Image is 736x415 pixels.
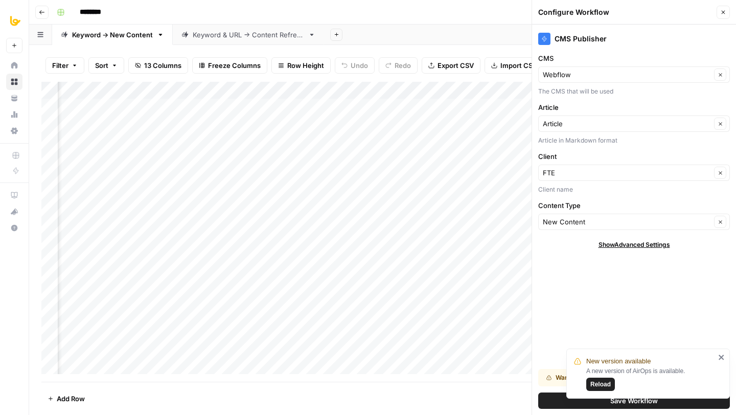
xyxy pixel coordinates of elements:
[208,60,261,71] span: Freeze Columns
[6,220,22,236] button: Help + Support
[379,57,418,74] button: Redo
[335,57,375,74] button: Undo
[7,204,22,219] div: What's new?
[6,57,22,74] a: Home
[586,378,615,391] button: Reload
[422,57,480,74] button: Export CSV
[52,60,68,71] span: Filter
[543,70,711,80] input: Webflow
[543,119,711,129] input: Article
[538,185,730,194] div: Client name
[599,240,670,249] span: Show Advanced Settings
[6,203,22,220] button: What's new?
[590,380,611,389] span: Reload
[538,200,730,211] label: Content Type
[6,90,22,106] a: Your Data
[271,57,331,74] button: Row Height
[556,373,582,382] span: Warning:
[6,8,22,34] button: Workspace: All About AI
[586,356,651,366] span: New version available
[6,187,22,203] a: AirOps Academy
[538,87,730,96] div: The CMS that will be used
[57,394,85,404] span: Add Row
[351,60,368,71] span: Undo
[95,60,108,71] span: Sort
[438,60,474,71] span: Export CSV
[193,30,304,40] div: Keyword & URL -> Content Refresh
[52,25,173,45] a: Keyword -> New Content
[45,57,84,74] button: Filter
[395,60,411,71] span: Redo
[144,60,181,71] span: 13 Columns
[6,74,22,90] a: Browse
[610,396,658,406] span: Save Workflow
[6,106,22,123] a: Usage
[6,12,25,30] img: All About AI Logo
[128,57,188,74] button: 13 Columns
[72,30,153,40] div: Keyword -> New Content
[543,217,711,227] input: New Content
[538,53,730,63] label: CMS
[173,25,324,45] a: Keyword & URL -> Content Refresh
[538,151,730,162] label: Client
[6,123,22,139] a: Settings
[41,390,91,407] button: Add Row
[192,57,267,74] button: Freeze Columns
[718,353,725,361] button: close
[543,168,711,178] input: FTE
[538,136,730,145] div: Article in Markdown format
[287,60,324,71] span: Row Height
[88,57,124,74] button: Sort
[538,33,730,45] div: CMS Publisher
[538,102,730,112] label: Article
[546,373,690,382] div: Unsaved inputs detected
[500,60,537,71] span: Import CSV
[538,393,730,409] button: Save Workflow
[485,57,544,74] button: Import CSV
[586,366,715,391] div: A new version of AirOps is available.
